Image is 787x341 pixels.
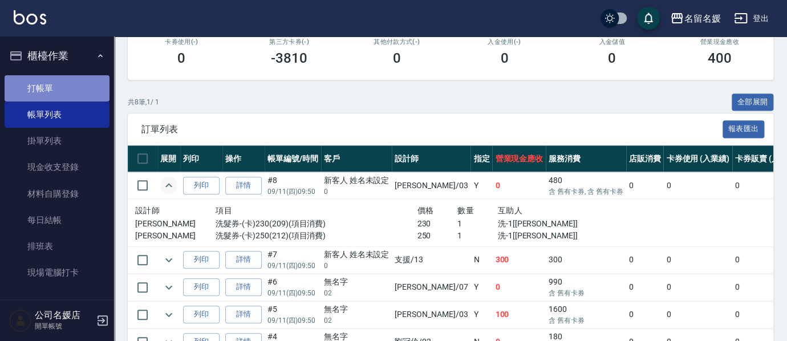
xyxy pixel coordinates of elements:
p: 250 [417,230,457,242]
p: 1 [457,230,498,242]
a: 詳情 [225,251,262,269]
p: 1 [457,218,498,230]
p: 230 [417,218,457,230]
td: [PERSON_NAME] /03 [392,301,470,328]
a: 報表匯出 [723,123,765,134]
button: 列印 [183,251,220,269]
td: 0 [663,246,732,273]
button: expand row [160,177,177,194]
h2: 卡券使用(-) [141,38,222,46]
div: 新客人 姓名未設定 [324,249,390,261]
p: 09/11 (四) 09:50 [267,288,318,298]
a: 每日結帳 [5,207,109,233]
td: 100 [492,301,546,328]
td: 0 [663,301,732,328]
button: 全部展開 [732,94,774,111]
a: 帳單列表 [5,102,109,128]
p: 0 [324,186,390,197]
p: 02 [324,288,390,298]
td: 300 [492,246,546,273]
td: 0 [626,301,664,328]
td: 1600 [546,301,626,328]
p: 含 舊有卡券 [549,288,623,298]
td: Y [470,172,492,199]
td: 0 [492,274,546,301]
img: Logo [14,10,46,25]
h2: 第三方卡券(-) [249,38,330,46]
p: 02 [324,315,390,326]
p: 09/11 (四) 09:50 [267,261,318,271]
a: 現金收支登錄 [5,154,109,180]
p: [PERSON_NAME] [135,218,216,230]
p: [PERSON_NAME] [135,230,216,242]
a: 詳情 [225,177,262,194]
a: 現場電腦打卡 [5,259,109,286]
th: 指定 [470,145,492,172]
button: 報表匯出 [723,120,765,138]
td: 0 [626,172,664,199]
td: #6 [265,274,321,301]
h3: 400 [708,50,732,66]
h2: 其他付款方式(-) [356,38,437,46]
h3: 0 [500,50,508,66]
span: 價格 [417,206,433,215]
button: 列印 [183,306,220,323]
td: Y [470,274,492,301]
th: 展開 [157,145,180,172]
th: 操作 [222,145,265,172]
th: 帳單編號/時間 [265,145,321,172]
p: 0 [324,261,390,271]
h3: 0 [608,50,616,66]
span: 設計師 [135,206,160,215]
p: 共 8 筆, 1 / 1 [128,97,159,107]
p: 洗髮券-(卡)230(209)(項目消費) [216,218,417,230]
td: #8 [265,172,321,199]
button: 登出 [729,8,773,29]
h2: 入金儲值 [572,38,652,46]
th: 卡券使用 (入業績) [663,145,732,172]
td: [PERSON_NAME] /03 [392,172,470,199]
span: 數量 [457,206,474,215]
td: #5 [265,301,321,328]
td: 0 [663,172,732,199]
td: 300 [546,246,626,273]
div: 新客人 姓名未設定 [324,174,390,186]
td: 0 [626,274,664,301]
a: 排班表 [5,233,109,259]
button: expand row [160,251,177,269]
h3: 0 [177,50,185,66]
h3: -3810 [271,50,307,66]
p: 09/11 (四) 09:50 [267,186,318,197]
h3: 0 [393,50,401,66]
h2: 入金使用(-) [464,38,545,46]
p: 含 舊有卡券, 含 舊有卡券 [549,186,623,197]
span: 互助人 [498,206,522,215]
p: 09/11 (四) 09:50 [267,315,318,326]
td: 0 [626,246,664,273]
button: 列印 [183,177,220,194]
img: Person [9,309,32,332]
button: expand row [160,306,177,323]
th: 店販消費 [626,145,664,172]
button: expand row [160,279,177,296]
div: 無名字 [324,276,390,288]
a: 掛單列表 [5,128,109,154]
td: [PERSON_NAME] /07 [392,274,470,301]
button: 名留名媛 [666,7,725,30]
p: 洗-1[[PERSON_NAME]] [498,230,619,242]
td: 支援 /13 [392,246,470,273]
span: 訂單列表 [141,124,723,135]
a: 詳情 [225,306,262,323]
div: 無名字 [324,303,390,315]
td: 480 [546,172,626,199]
td: Y [470,301,492,328]
td: #7 [265,246,321,273]
th: 營業現金應收 [492,145,546,172]
td: 990 [546,274,626,301]
th: 設計師 [392,145,470,172]
td: 0 [663,274,732,301]
td: N [470,246,492,273]
a: 詳情 [225,278,262,296]
h5: 公司名媛店 [35,310,93,321]
span: 項目 [216,206,232,215]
